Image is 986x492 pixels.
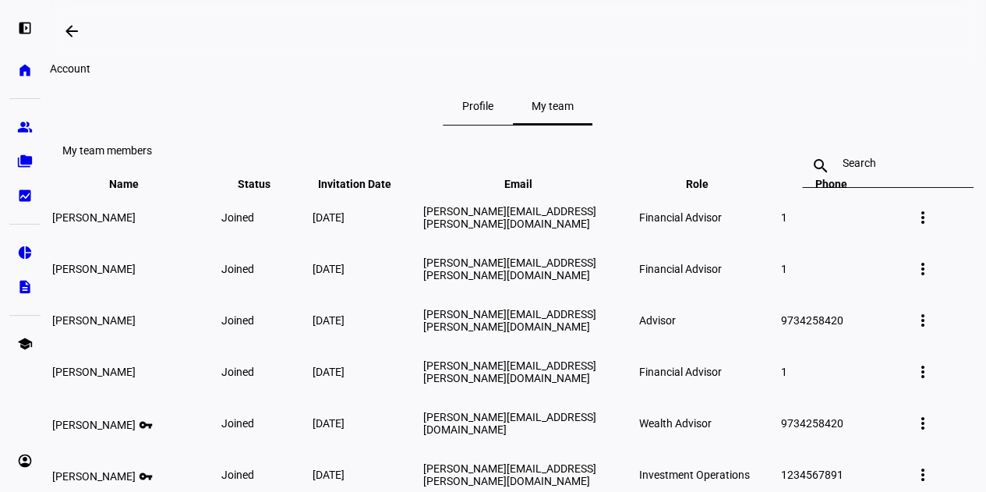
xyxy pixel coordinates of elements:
span: Wealth Advisor [639,417,712,430]
span: My team [532,101,574,111]
span: joined [221,314,254,327]
a: pie_chart [9,237,41,268]
span: joined [221,263,254,275]
span: [PERSON_NAME] [52,470,136,483]
mat-icon: more_vert [914,465,932,484]
span: joined [221,469,254,481]
span: [PERSON_NAME][EMAIL_ADDRESS][PERSON_NAME][DOMAIN_NAME] [423,359,596,384]
span: Invitation Date [318,178,415,190]
span: Email [504,178,556,190]
span: 1 [781,263,787,275]
a: home [9,55,41,86]
span: [PERSON_NAME][EMAIL_ADDRESS][PERSON_NAME][DOMAIN_NAME] [423,257,596,281]
mat-icon: more_vert [914,260,932,278]
mat-icon: arrow_backwards [62,22,81,41]
mat-icon: more_vert [914,208,932,227]
span: Investment Operations [639,469,750,481]
span: Advisor [639,314,676,327]
span: Financial Advisor [639,366,722,378]
mat-icon: vpn_key [136,467,154,480]
td: [DATE] [312,193,421,242]
td: [DATE] [312,244,421,294]
a: group [9,111,41,143]
mat-icon: more_vert [914,414,932,433]
span: [PERSON_NAME][EMAIL_ADDRESS][PERSON_NAME][DOMAIN_NAME] [423,205,596,230]
span: [PERSON_NAME] [52,314,136,327]
span: [PERSON_NAME] [52,366,136,378]
span: [PERSON_NAME][EMAIL_ADDRESS][PERSON_NAME][DOMAIN_NAME] [423,308,596,333]
a: bid_landscape [9,180,41,211]
eth-mat-symbol: folder_copy [17,154,33,169]
eth-mat-symbol: left_panel_open [17,20,33,36]
span: [PERSON_NAME] [52,211,136,224]
span: Profile [462,101,493,111]
span: Financial Advisor [639,211,722,224]
div: Account [50,62,985,75]
td: [DATE] [312,398,421,448]
span: [PERSON_NAME][EMAIL_ADDRESS][DOMAIN_NAME] [423,411,596,436]
mat-icon: search [802,157,839,175]
eth-mat-symbol: school [17,336,33,352]
span: [PERSON_NAME] [52,419,136,431]
a: folder_copy [9,146,41,177]
span: joined [221,417,254,430]
input: Search [843,157,933,169]
eth-mat-symbol: description [17,279,33,295]
span: Financial Advisor [639,263,722,275]
eth-mat-symbol: bid_landscape [17,188,33,204]
a: description [9,271,41,303]
span: [PERSON_NAME][EMAIL_ADDRESS][PERSON_NAME][DOMAIN_NAME] [423,462,596,487]
eth-mat-symbol: pie_chart [17,245,33,260]
span: joined [221,366,254,378]
span: Role [686,178,732,190]
span: 1 [781,211,787,224]
mat-icon: more_vert [914,363,932,381]
span: 9734258420 [781,314,843,327]
span: 9734258420 [781,417,843,430]
eth-mat-symbol: account_circle [17,453,33,469]
span: Status [238,178,294,190]
span: Phone [815,178,871,190]
mat-icon: more_vert [914,311,932,330]
mat-icon: vpn_key [136,416,154,429]
td: [DATE] [312,296,421,345]
td: [DATE] [312,347,421,397]
span: 1234567891 [781,469,843,481]
span: joined [221,211,254,224]
span: 1 [781,366,787,378]
eth-mat-symbol: home [17,62,33,78]
span: Name [109,178,162,190]
eth-mat-symbol: group [17,119,33,135]
eth-data-table-title: My team members [62,144,152,157]
span: [PERSON_NAME] [52,263,136,275]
